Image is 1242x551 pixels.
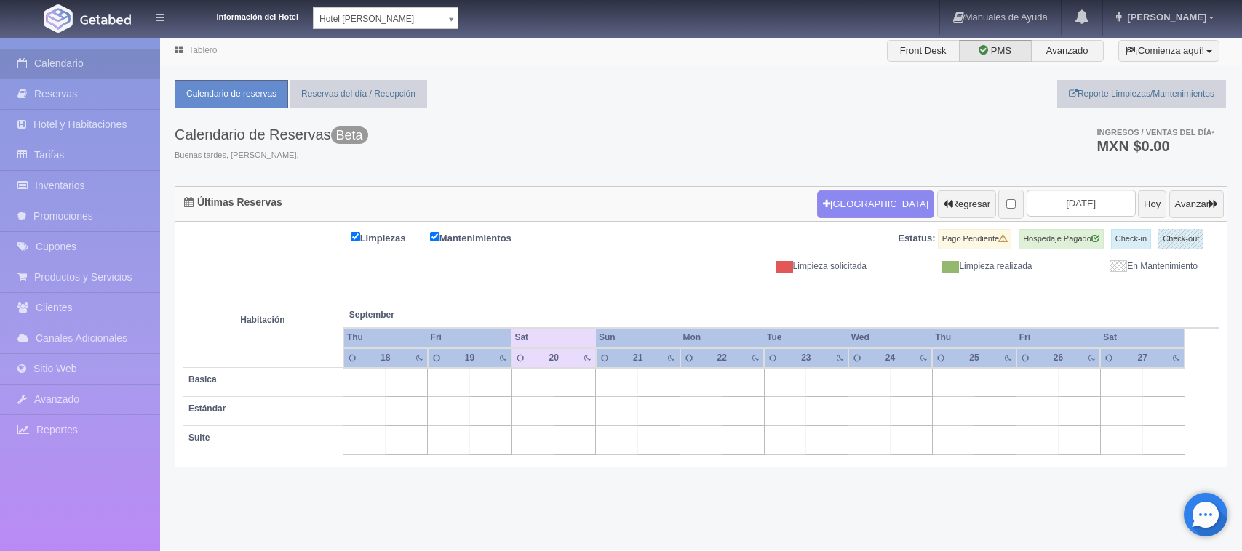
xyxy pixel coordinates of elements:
label: Hospedaje Pagado [1019,229,1104,249]
div: Limpieza realizada [877,260,1043,273]
span: Buenas tardes, [PERSON_NAME]. [175,150,368,161]
button: Avanzar [1169,190,1224,218]
h3: MXN $0.00 [1096,139,1214,153]
div: 19 [457,352,482,364]
img: Getabed [44,4,73,33]
button: ¡Comienza aquí! [1118,40,1219,62]
th: Mon [680,328,765,347]
span: Hotel [PERSON_NAME] [319,8,439,30]
b: Basica [188,374,217,385]
span: [PERSON_NAME] [1123,12,1206,23]
th: Wed [848,328,933,347]
div: 27 [1130,352,1155,364]
label: Pago Pendiente [938,229,1011,249]
th: Fri [1016,328,1101,347]
div: Limpieza solicitada [712,260,878,273]
label: Avanzado [1031,40,1104,62]
label: Estatus: [898,232,935,246]
b: Estándar [188,403,226,414]
th: Tue [764,328,848,347]
a: Reporte Limpiezas/Mantenimientos [1057,80,1226,108]
button: Hoy [1138,190,1166,218]
b: Suite [188,433,210,443]
div: En Mantenimiento [1043,260,1209,273]
th: Fri [428,328,512,347]
div: 18 [373,352,398,364]
button: [GEOGRAPHIC_DATA] [817,190,934,218]
th: Sun [596,328,680,347]
h3: Calendario de Reservas [175,126,368,142]
div: 26 [1046,352,1071,364]
input: Limpiezas [351,232,360,241]
label: Mantenimientos [430,229,533,246]
label: Limpiezas [351,229,428,246]
a: Calendario de reservas [175,80,288,108]
label: Check-out [1158,229,1203,249]
div: 23 [793,352,819,364]
span: Beta [331,126,368,144]
label: Front Desk [887,40,960,62]
th: Thu [343,328,428,347]
div: 25 [961,352,987,364]
th: Sat [511,328,596,347]
input: Mantenimientos [430,232,439,241]
div: 20 [541,352,567,364]
h4: Últimas Reservas [184,197,282,208]
a: Reservas del día / Recepción [290,80,427,108]
label: Check-in [1111,229,1151,249]
th: Sat [1100,328,1185,347]
div: 24 [877,352,903,364]
span: Ingresos / Ventas del día [1096,128,1214,137]
div: 22 [709,352,735,364]
a: Hotel [PERSON_NAME] [313,7,458,29]
strong: Habitación [240,315,284,325]
th: Thu [932,328,1016,347]
button: Regresar [937,190,996,218]
div: 21 [625,352,650,364]
label: PMS [959,40,1032,62]
img: Getabed [80,14,131,25]
a: Tablero [188,45,217,55]
dt: Información del Hotel [182,7,298,23]
span: September [349,309,506,321]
